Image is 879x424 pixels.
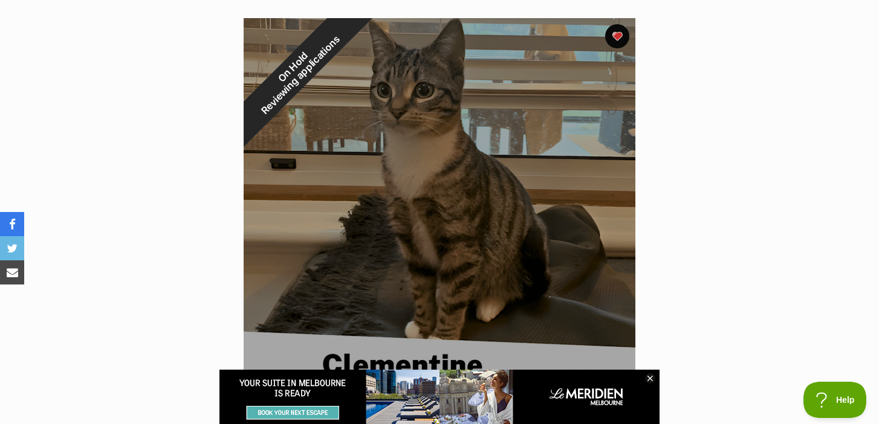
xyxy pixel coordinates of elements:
[103,86,203,169] img: https://img.kwcdn.com/product/fancy/79d3a4c4-e81d-46af-b362-3b3ea32c6511.jpg?imageMogr2/strip/siz...
[259,34,342,117] span: Reviewing applications
[803,382,867,418] iframe: Help Scout Beacon - Open
[605,24,629,48] button: favourite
